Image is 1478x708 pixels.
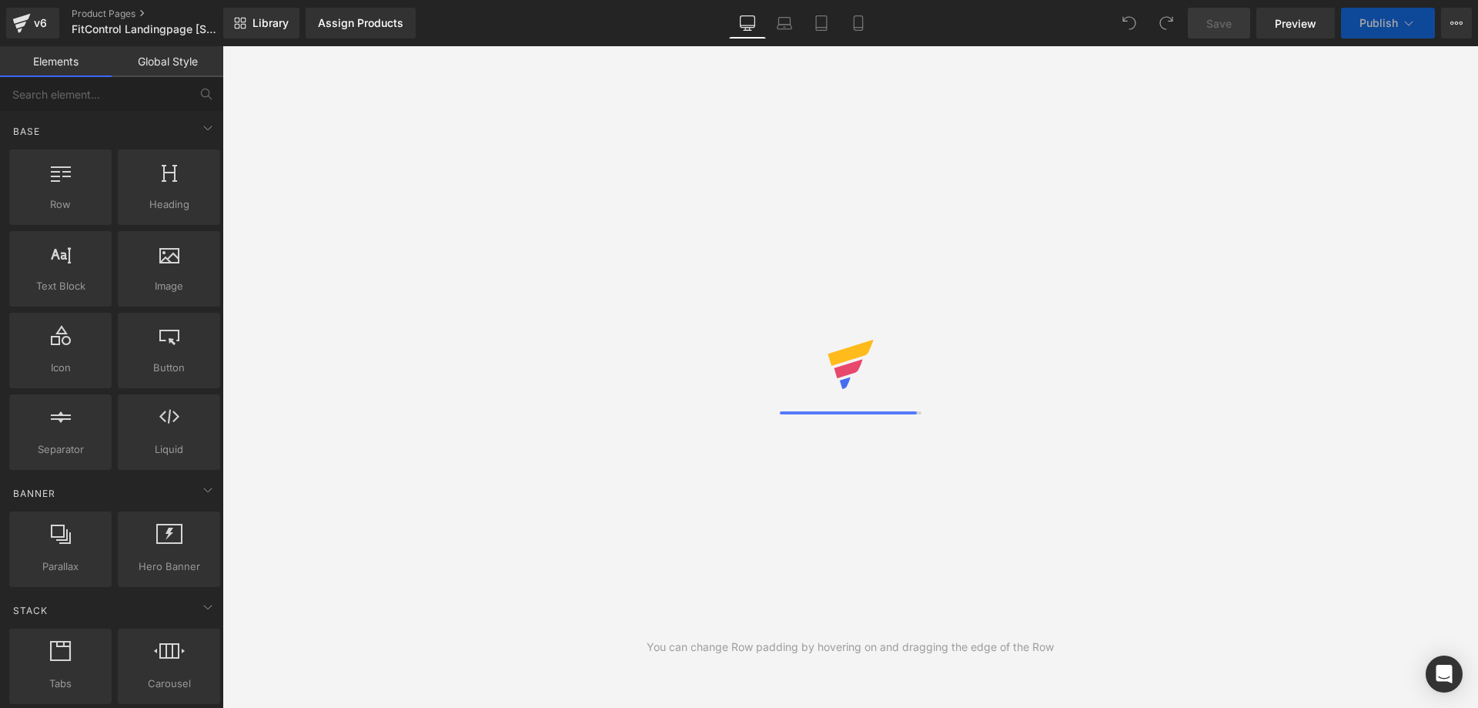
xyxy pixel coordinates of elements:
button: Undo [1114,8,1145,39]
a: Preview [1256,8,1335,39]
button: Redo [1151,8,1182,39]
div: Assign Products [318,17,403,29]
span: Publish [1359,17,1398,29]
span: Image [122,278,216,294]
a: Tablet [803,8,840,39]
a: Mobile [840,8,877,39]
span: Save [1206,15,1232,32]
span: Heading [122,196,216,213]
span: Parallax [14,559,107,575]
div: You can change Row padding by hovering on and dragging the edge of the Row [647,639,1054,656]
span: Tabs [14,676,107,692]
span: Liquid [122,441,216,458]
div: v6 [31,13,50,33]
span: Banner [12,486,57,501]
a: Global Style [112,46,223,77]
span: Stack [12,603,49,618]
a: Product Pages [72,8,249,20]
a: New Library [223,8,299,39]
span: Separator [14,441,107,458]
span: Text Block [14,278,107,294]
div: Open Intercom Messenger [1426,656,1463,693]
button: Publish [1341,8,1435,39]
span: Row [14,196,107,213]
span: Library [252,16,289,30]
span: Hero Banner [122,559,216,575]
span: FitControl Landingpage [SHOMUGO 2025-09] [72,23,219,35]
a: Desktop [729,8,766,39]
button: More [1441,8,1472,39]
span: Button [122,360,216,376]
a: v6 [6,8,59,39]
span: Carousel [122,676,216,692]
span: Icon [14,360,107,376]
span: Preview [1275,15,1316,32]
a: Laptop [766,8,803,39]
span: Base [12,124,42,139]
